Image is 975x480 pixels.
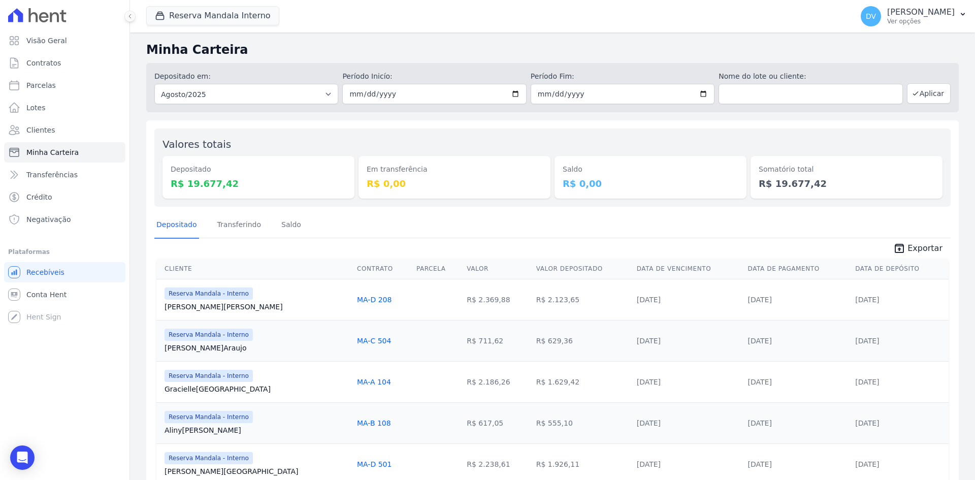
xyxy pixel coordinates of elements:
[637,460,661,468] a: [DATE]
[353,259,412,279] th: Contrato
[748,296,772,304] a: [DATE]
[4,165,125,185] a: Transferências
[463,402,532,443] td: R$ 617,05
[4,209,125,230] a: Negativação
[154,212,199,239] a: Depositado
[4,142,125,163] a: Minha Carteira
[8,246,121,258] div: Plataformas
[26,290,67,300] span: Conta Hent
[4,75,125,95] a: Parcelas
[4,120,125,140] a: Clientes
[367,177,542,190] dd: R$ 0,00
[165,343,349,353] a: [PERSON_NAME]Araujo
[853,2,975,30] button: DV [PERSON_NAME] Ver opções
[171,177,346,190] dd: R$ 19.677,42
[855,337,879,345] a: [DATE]
[637,378,661,386] a: [DATE]
[887,17,955,25] p: Ver opções
[357,378,391,386] a: MA-A 104
[165,384,349,394] a: Gracielle[GEOGRAPHIC_DATA]
[162,138,231,150] label: Valores totais
[26,103,46,113] span: Lotes
[907,83,951,104] button: Aplicar
[532,320,633,361] td: R$ 629,36
[532,402,633,443] td: R$ 555,10
[463,279,532,320] td: R$ 2.369,88
[637,337,661,345] a: [DATE]
[463,361,532,402] td: R$ 2.186,26
[165,370,253,382] span: Reserva Mandala - Interno
[171,164,346,175] dt: Depositado
[4,53,125,73] a: Contratos
[26,125,55,135] span: Clientes
[26,58,61,68] span: Contratos
[165,329,253,341] span: Reserva Mandala - Interno
[165,425,349,435] a: Aliny[PERSON_NAME]
[26,80,56,90] span: Parcelas
[531,71,714,82] label: Período Fim:
[357,296,392,304] a: MA-D 208
[154,72,211,80] label: Depositado em:
[215,212,264,239] a: Transferindo
[759,177,934,190] dd: R$ 19.677,42
[748,378,772,386] a: [DATE]
[887,7,955,17] p: [PERSON_NAME]
[866,13,876,20] span: DV
[719,71,902,82] label: Nome do lote ou cliente:
[279,212,303,239] a: Saldo
[165,302,349,312] a: [PERSON_NAME][PERSON_NAME]
[165,452,253,464] span: Reserva Mandala - Interno
[357,460,392,468] a: MA-D 501
[748,419,772,427] a: [DATE]
[165,287,253,300] span: Reserva Mandala - Interno
[744,259,852,279] th: Data de Pagamento
[532,361,633,402] td: R$ 1.629,42
[463,320,532,361] td: R$ 711,62
[357,419,391,427] a: MA-B 108
[885,242,951,257] a: unarchive Exportar
[4,262,125,282] a: Recebíveis
[26,36,67,46] span: Visão Geral
[146,6,279,25] button: Reserva Mandala Interno
[4,284,125,305] a: Conta Hent
[855,460,879,468] a: [DATE]
[855,296,879,304] a: [DATE]
[563,164,738,175] dt: Saldo
[26,147,79,157] span: Minha Carteira
[759,164,934,175] dt: Somatório total
[532,259,633,279] th: Valor Depositado
[532,279,633,320] td: R$ 2.123,65
[10,445,35,470] div: Open Intercom Messenger
[367,164,542,175] dt: Em transferência
[26,267,64,277] span: Recebíveis
[748,337,772,345] a: [DATE]
[748,460,772,468] a: [DATE]
[4,30,125,51] a: Visão Geral
[156,259,353,279] th: Cliente
[633,259,744,279] th: Data de Vencimento
[4,187,125,207] a: Crédito
[412,259,463,279] th: Parcela
[357,337,391,345] a: MA-C 504
[26,192,52,202] span: Crédito
[463,259,532,279] th: Valor
[563,177,738,190] dd: R$ 0,00
[893,242,905,254] i: unarchive
[165,466,349,476] a: [PERSON_NAME][GEOGRAPHIC_DATA]
[342,71,526,82] label: Período Inicío:
[4,98,125,118] a: Lotes
[26,214,71,225] span: Negativação
[637,296,661,304] a: [DATE]
[165,411,253,423] span: Reserva Mandala - Interno
[855,378,879,386] a: [DATE]
[26,170,78,180] span: Transferências
[146,41,959,59] h2: Minha Carteira
[851,259,949,279] th: Data de Depósito
[855,419,879,427] a: [DATE]
[637,419,661,427] a: [DATE]
[907,242,942,254] span: Exportar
